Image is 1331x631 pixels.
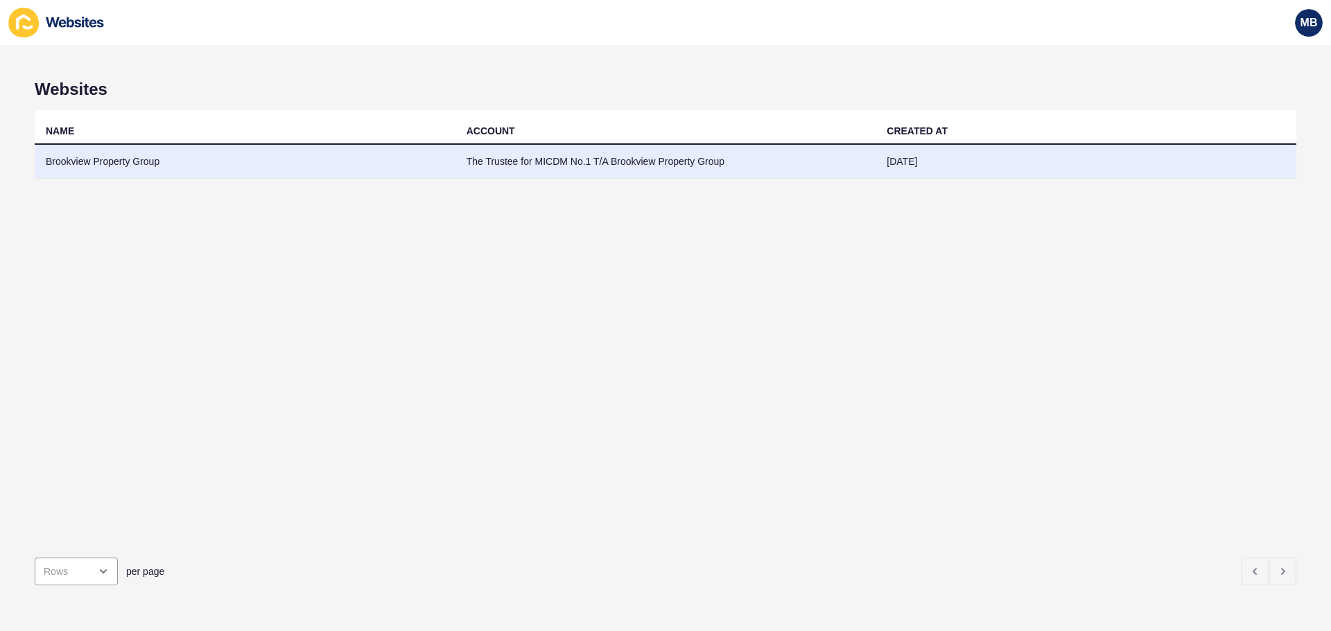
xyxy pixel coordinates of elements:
div: CREATED AT [887,124,948,138]
div: open menu [35,558,118,585]
td: [DATE] [876,145,1296,179]
span: MB [1300,16,1318,30]
h1: Websites [35,80,1296,99]
div: NAME [46,124,74,138]
td: The Trustee for MICDM No.1 T/A Brookview Property Group [455,145,876,179]
div: ACCOUNT [467,124,515,138]
span: per page [126,565,164,578]
td: Brookview Property Group [35,145,455,179]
